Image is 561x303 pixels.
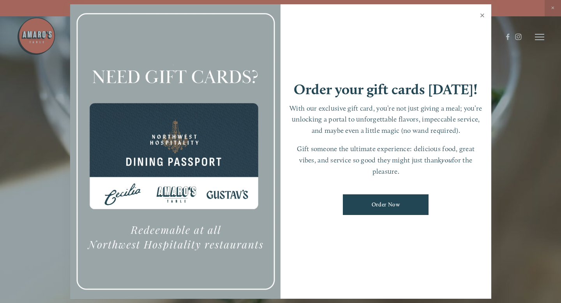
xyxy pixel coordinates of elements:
[343,194,429,215] a: Order Now
[288,143,483,177] p: Gift someone the ultimate experience: delicious food, great vibes, and service so good they might...
[288,103,483,136] p: With our exclusive gift card, you’re not just giving a meal; you’re unlocking a portal to unforge...
[475,5,490,27] a: Close
[441,156,452,164] em: you
[294,82,478,97] h1: Order your gift cards [DATE]!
